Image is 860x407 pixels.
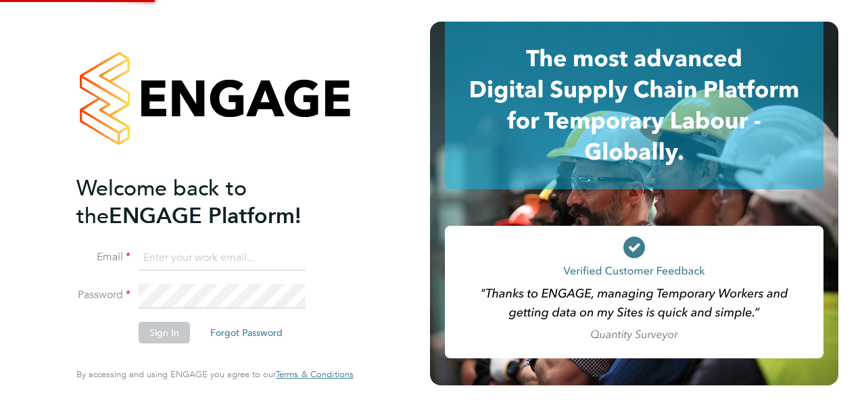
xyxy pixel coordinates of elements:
[76,368,354,380] span: By accessing and using ENGAGE you agree to our
[76,175,247,229] span: Welcome back to the
[76,288,130,302] label: Password
[199,322,293,343] button: Forgot Password
[139,246,306,270] input: Enter your work email...
[76,250,130,264] label: Email
[276,369,354,380] a: Terms & Conditions
[139,322,190,343] button: Sign In
[76,174,340,230] h2: ENGAGE Platform!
